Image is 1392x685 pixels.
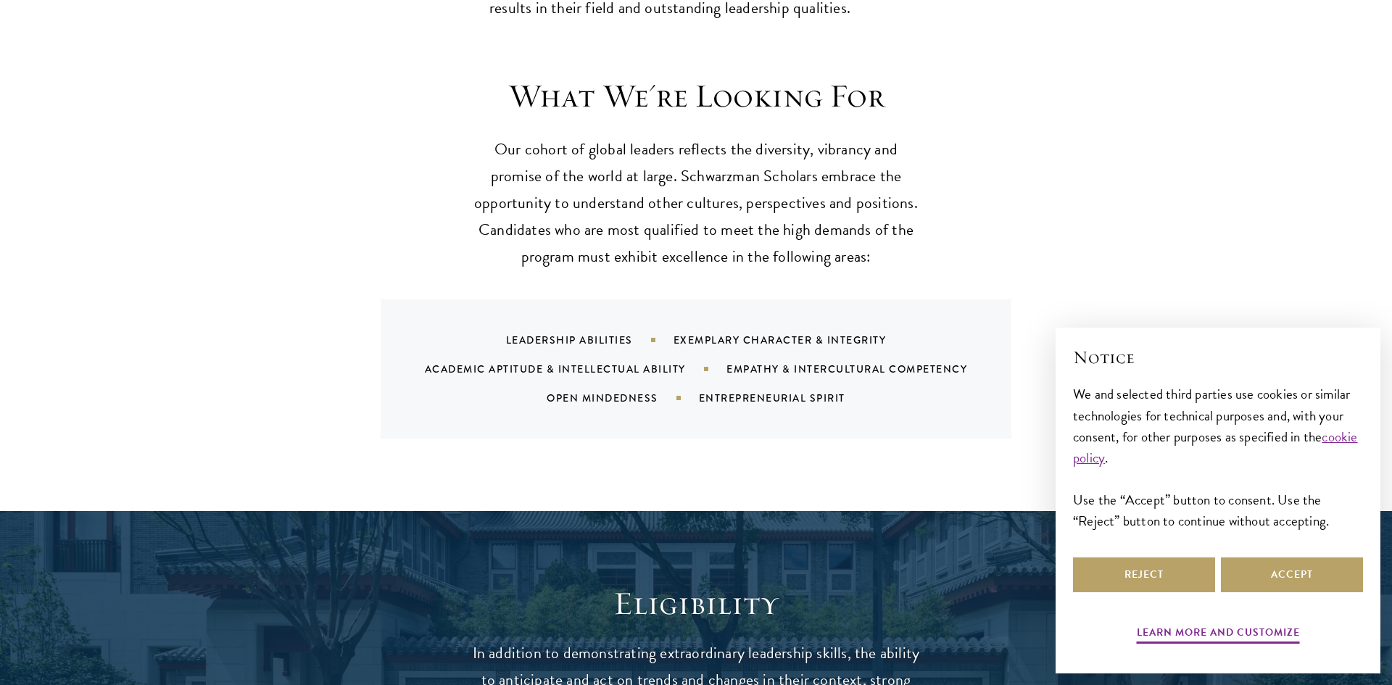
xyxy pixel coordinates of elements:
[1073,557,1215,592] button: Reject
[674,333,923,347] div: Exemplary Character & Integrity
[1073,383,1363,531] div: We and selected third parties use cookies or similar technologies for technical purposes and, wit...
[547,391,699,405] div: Open Mindedness
[1221,557,1363,592] button: Accept
[699,391,882,405] div: Entrepreneurial Spirit
[1137,623,1300,646] button: Learn more and customize
[1073,426,1358,468] a: cookie policy
[471,136,921,270] p: Our cohort of global leaders reflects the diversity, vibrancy and promise of the world at large. ...
[425,362,726,376] div: Academic Aptitude & Intellectual Ability
[726,362,1003,376] div: Empathy & Intercultural Competency
[471,584,921,624] h2: Eligibility
[471,76,921,117] h3: What We're Looking For
[1073,345,1363,370] h2: Notice
[506,333,674,347] div: Leadership Abilities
